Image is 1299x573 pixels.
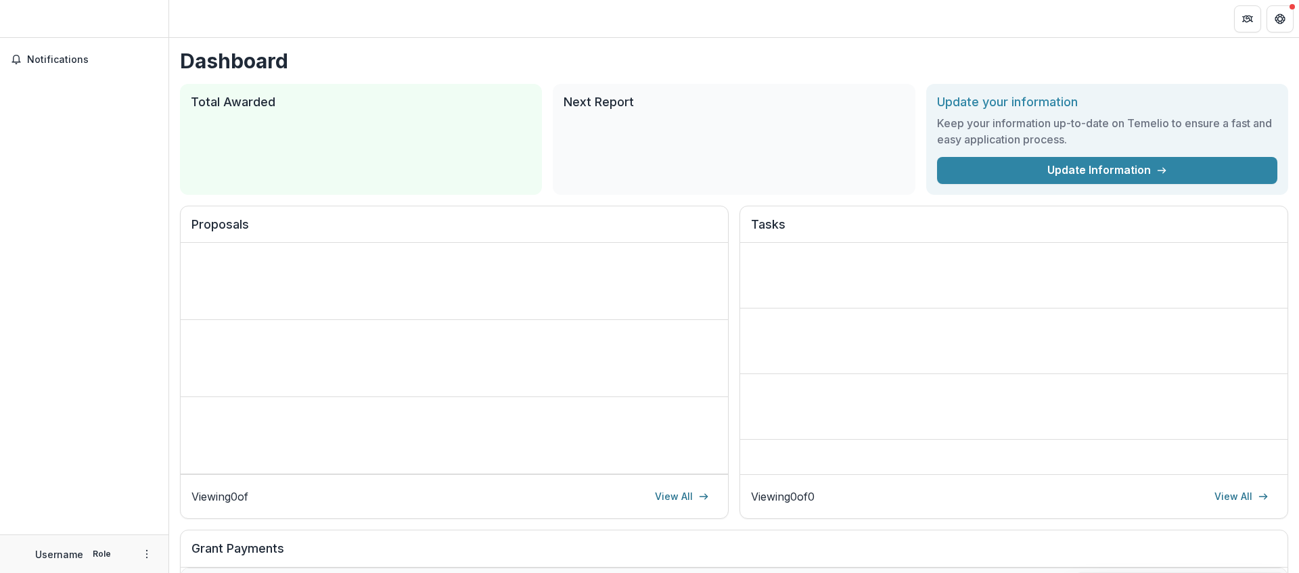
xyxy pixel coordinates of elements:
[937,95,1277,110] h2: Update your information
[180,49,1288,73] h1: Dashboard
[191,95,531,110] h2: Total Awarded
[1234,5,1261,32] button: Partners
[937,157,1277,184] a: Update Information
[35,547,83,561] p: Username
[139,546,155,562] button: More
[937,115,1277,147] h3: Keep your information up-to-date on Temelio to ensure a fast and easy application process.
[27,54,158,66] span: Notifications
[191,217,717,243] h2: Proposals
[564,95,904,110] h2: Next Report
[5,49,163,70] button: Notifications
[89,548,115,560] p: Role
[191,488,248,505] p: Viewing 0 of
[1267,5,1294,32] button: Get Help
[751,488,815,505] p: Viewing 0 of 0
[191,541,1277,567] h2: Grant Payments
[751,217,1277,243] h2: Tasks
[1206,486,1277,507] a: View All
[647,486,717,507] a: View All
